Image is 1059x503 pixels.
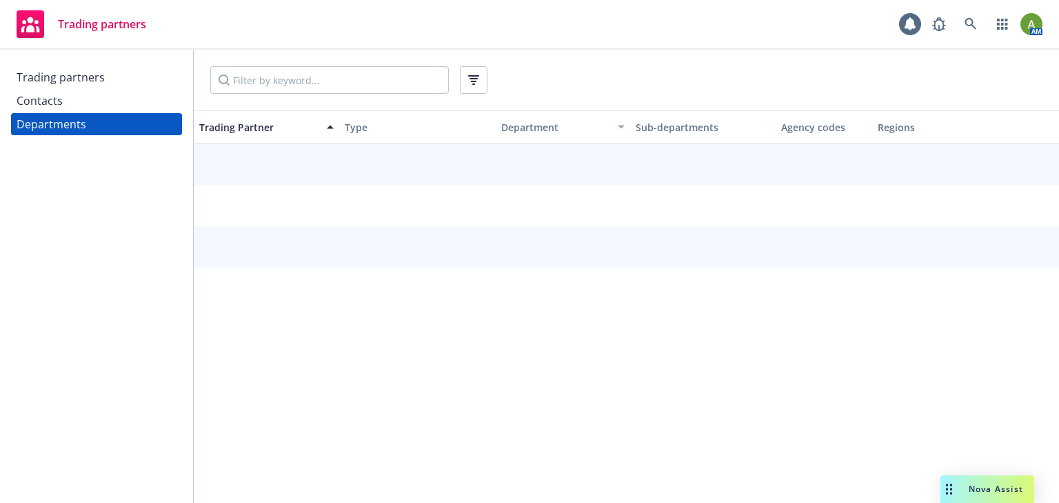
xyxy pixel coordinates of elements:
[17,66,105,88] div: Trading partners
[957,10,985,38] a: Search
[210,66,449,94] input: Filter by keyword...
[940,475,958,503] div: Drag to move
[11,90,182,112] a: Contacts
[940,475,1034,503] button: Nova Assist
[776,110,873,144] button: Agency codes
[58,19,146,30] span: Trading partners
[925,10,953,38] a: Report a Bug
[345,120,479,135] div: Type
[872,110,1018,144] button: Regions
[194,110,339,144] button: Trading Partner
[11,66,182,88] a: Trading partners
[199,120,319,135] div: Trading Partner
[485,110,630,144] button: Department
[11,113,182,135] a: Departments
[11,5,152,43] a: Trading partners
[490,120,609,135] div: Department
[969,483,1023,495] span: Nova Assist
[630,110,776,144] button: Sub-departments
[17,90,63,112] div: Contacts
[878,120,1012,135] div: Regions
[1020,13,1042,35] img: photo
[989,10,1016,38] a: Switch app
[636,120,770,135] div: Sub-departments
[17,113,86,135] div: Departments
[339,110,485,144] button: Type
[781,120,867,135] div: Agency codes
